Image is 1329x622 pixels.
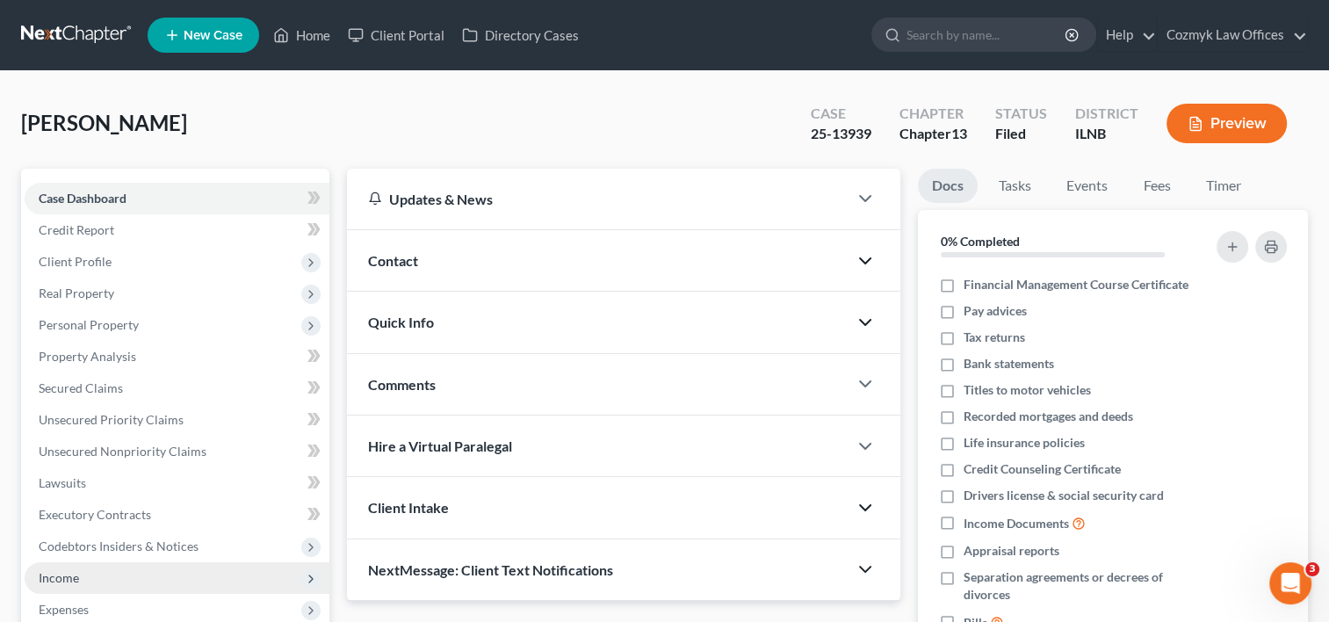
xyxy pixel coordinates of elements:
div: Case [811,104,871,124]
span: Income [39,570,79,585]
span: Case Dashboard [39,191,126,206]
span: Client Intake [368,499,449,516]
a: Help [1097,19,1156,51]
strong: 0% Completed [941,234,1020,249]
span: 13 [951,125,967,141]
span: Life insurance policies [964,434,1085,452]
span: Lawsuits [39,475,86,490]
span: Income Documents [964,515,1069,532]
span: NextMessage: Client Text Notifications [368,561,613,578]
a: Home [264,19,339,51]
a: Directory Cases [453,19,588,51]
span: Expenses [39,602,89,617]
span: Unsecured Priority Claims [39,412,184,427]
span: [PERSON_NAME] [21,110,187,135]
span: Quick Info [368,314,434,330]
span: Executory Contracts [39,507,151,522]
div: 25-13939 [811,124,871,144]
a: Property Analysis [25,341,329,372]
a: Timer [1192,169,1255,203]
span: Financial Management Course Certificate [964,276,1188,293]
a: Fees [1129,169,1185,203]
span: Appraisal reports [964,542,1059,560]
a: Executory Contracts [25,499,329,531]
div: Chapter [899,104,967,124]
a: Case Dashboard [25,183,329,214]
span: Contact [368,252,418,269]
a: Unsecured Nonpriority Claims [25,436,329,467]
div: District [1075,104,1138,124]
span: Property Analysis [39,349,136,364]
span: New Case [184,29,242,42]
a: Credit Report [25,214,329,246]
span: Separation agreements or decrees of divorces [964,568,1195,604]
a: Cozmyk Law Offices [1158,19,1307,51]
button: Preview [1166,104,1287,143]
div: Filed [995,124,1047,144]
a: Lawsuits [25,467,329,499]
span: Comments [368,376,436,393]
a: Tasks [985,169,1045,203]
span: Secured Claims [39,380,123,395]
div: Updates & News [368,190,827,208]
span: Unsecured Nonpriority Claims [39,444,206,459]
a: Client Portal [339,19,453,51]
div: Status [995,104,1047,124]
span: Titles to motor vehicles [964,381,1091,399]
div: Chapter [899,124,967,144]
span: Bank statements [964,355,1054,372]
a: Events [1052,169,1122,203]
a: Secured Claims [25,372,329,404]
span: Tax returns [964,329,1025,346]
span: Credit Counseling Certificate [964,460,1121,478]
span: Hire a Virtual Paralegal [368,438,512,454]
span: 3 [1305,562,1319,576]
input: Search by name... [906,18,1067,51]
span: Drivers license & social security card [964,487,1164,504]
span: Recorded mortgages and deeds [964,408,1133,425]
span: Personal Property [39,317,139,332]
a: Unsecured Priority Claims [25,404,329,436]
a: Docs [918,169,978,203]
span: Credit Report [39,222,114,237]
span: Pay advices [964,302,1027,320]
span: Codebtors Insiders & Notices [39,539,199,553]
div: ILNB [1075,124,1138,144]
iframe: Intercom live chat [1269,562,1311,604]
span: Real Property [39,286,114,300]
span: Client Profile [39,254,112,269]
